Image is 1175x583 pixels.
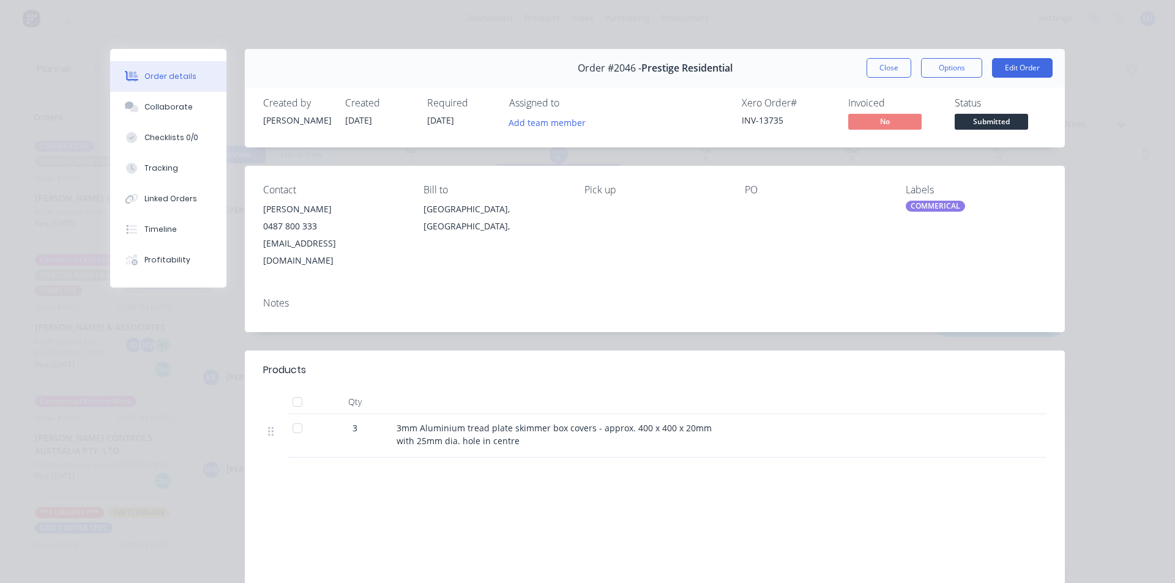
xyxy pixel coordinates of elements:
[110,245,226,275] button: Profitability
[110,61,226,92] button: Order details
[848,97,940,109] div: Invoiced
[352,421,357,434] span: 3
[641,62,733,74] span: Prestige Residential
[578,62,641,74] span: Order #2046 -
[955,114,1028,132] button: Submitted
[263,201,404,218] div: [PERSON_NAME]
[144,193,197,204] div: Linked Orders
[955,114,1028,129] span: Submitted
[110,92,226,122] button: Collaborate
[423,184,564,196] div: Bill to
[423,201,564,240] div: [GEOGRAPHIC_DATA], [GEOGRAPHIC_DATA],
[509,97,632,109] div: Assigned to
[110,153,226,184] button: Tracking
[263,201,404,269] div: [PERSON_NAME]0487 800 333[EMAIL_ADDRESS][DOMAIN_NAME]
[397,422,712,447] span: 3mm Aluminium tread plate skimmer box covers - approx. 400 x 400 x 20mm with 25mm dia. hole in ce...
[144,163,178,174] div: Tracking
[110,184,226,214] button: Linked Orders
[144,224,177,235] div: Timeline
[423,201,564,235] div: [GEOGRAPHIC_DATA], [GEOGRAPHIC_DATA],
[427,97,494,109] div: Required
[263,97,330,109] div: Created by
[742,97,834,109] div: Xero Order #
[955,97,1046,109] div: Status
[509,114,592,130] button: Add team member
[263,218,404,235] div: 0487 800 333
[345,114,372,126] span: [DATE]
[345,97,412,109] div: Created
[584,184,725,196] div: Pick up
[742,114,834,127] div: INV-13735
[921,58,982,78] button: Options
[144,71,196,82] div: Order details
[144,132,198,143] div: Checklists 0/0
[502,114,592,130] button: Add team member
[144,254,190,266] div: Profitability
[110,122,226,153] button: Checklists 0/0
[263,297,1046,309] div: Notes
[906,184,1046,196] div: Labels
[906,201,965,212] div: COMMERICAL
[867,58,911,78] button: Close
[144,102,193,113] div: Collaborate
[110,214,226,245] button: Timeline
[992,58,1053,78] button: Edit Order
[848,114,922,129] span: No
[263,114,330,127] div: [PERSON_NAME]
[263,235,404,269] div: [EMAIL_ADDRESS][DOMAIN_NAME]
[318,390,392,414] div: Qty
[263,363,306,377] div: Products
[745,184,886,196] div: PO
[427,114,454,126] span: [DATE]
[263,184,404,196] div: Contact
